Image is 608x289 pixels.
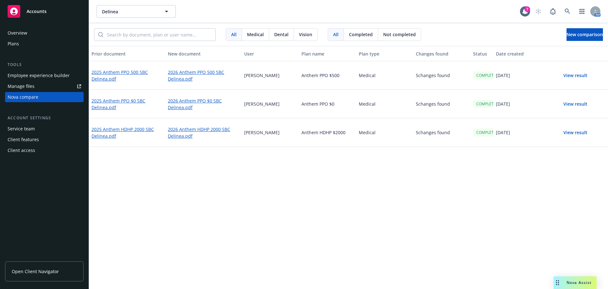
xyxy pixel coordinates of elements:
[553,98,598,110] button: View result
[301,50,354,57] div: Plan name
[524,5,530,11] div: 7
[8,28,27,38] div: Overview
[473,71,502,79] div: COMPLETED
[356,46,414,61] button: Plan type
[92,69,163,82] a: 2025 Anthem PPO 500 SBC Delinea.pdf
[299,118,356,147] div: Anthem HDHP $2000
[5,3,84,20] a: Accounts
[5,28,84,38] a: Overview
[27,9,47,14] span: Accounts
[168,97,239,111] a: 2026 Anthem PPO $0 SBC Delinea.pdf
[102,8,157,15] span: Delinea
[561,5,574,18] a: Search
[496,101,510,107] p: [DATE]
[356,61,414,90] div: Medical
[8,135,39,145] div: Client features
[165,46,242,61] button: New document
[496,72,510,79] p: [DATE]
[5,124,84,134] a: Service team
[416,50,468,57] div: Changes found
[349,31,373,38] span: Completed
[496,129,510,136] p: [DATE]
[8,92,38,102] div: Nova compare
[5,81,84,91] a: Manage files
[493,46,551,61] button: Date created
[553,126,598,139] button: View result
[299,90,356,118] div: Anthem PPO $0
[416,129,450,136] p: 5 changes found
[12,268,59,275] span: Open Client Navigator
[567,28,603,41] button: New comparison
[244,129,280,136] p: [PERSON_NAME]
[8,70,70,81] div: Employee experience builder
[242,46,299,61] button: User
[496,50,548,57] div: Date created
[413,46,471,61] button: Changes found
[333,31,339,38] span: All
[553,69,598,82] button: View result
[299,61,356,90] div: Anthem PPO $500
[554,276,597,289] button: Nova Assist
[97,5,176,18] button: Delinea
[5,39,84,49] a: Plans
[8,124,35,134] div: Service team
[5,145,84,155] a: Client access
[547,5,559,18] a: Report a Bug
[567,31,603,37] span: New comparison
[299,46,356,61] button: Plan name
[8,81,35,91] div: Manage files
[554,276,561,289] div: Drag to move
[89,46,165,61] button: Prior document
[92,50,163,57] div: Prior document
[356,118,414,147] div: Medical
[92,97,163,111] a: 2025 Anthem PPO $0 SBC Delinea.pdf
[5,92,84,102] a: Nova compare
[247,31,264,38] span: Medical
[5,115,84,121] div: Account settings
[576,5,588,18] a: Switch app
[231,31,237,38] span: All
[92,126,163,139] a: 2025 Anthem HDHP 2000 SBC Delinea.pdf
[356,90,414,118] div: Medical
[98,32,103,37] svg: Search
[244,101,280,107] p: [PERSON_NAME]
[416,101,450,107] p: 5 changes found
[5,135,84,145] a: Client features
[383,31,416,38] span: Not completed
[274,31,288,38] span: Dental
[244,50,296,57] div: User
[8,39,19,49] div: Plans
[473,100,502,108] div: COMPLETED
[359,50,411,57] div: Plan type
[5,70,84,81] a: Employee experience builder
[567,280,592,285] span: Nova Assist
[168,69,239,82] a: 2026 Anthem PPO 500 SBC Delinea.pdf
[299,31,312,38] span: Vision
[168,50,239,57] div: New document
[168,126,239,139] a: 2026 Anthem HDHP 2000 SBC Delinea.pdf
[103,29,215,41] input: Search by document, plan or user name...
[416,72,450,79] p: 5 changes found
[8,145,35,155] div: Client access
[473,128,502,136] div: COMPLETED
[532,5,545,18] a: Start snowing
[473,50,491,57] div: Status
[471,46,493,61] button: Status
[244,72,280,79] p: [PERSON_NAME]
[5,62,84,68] div: Tools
